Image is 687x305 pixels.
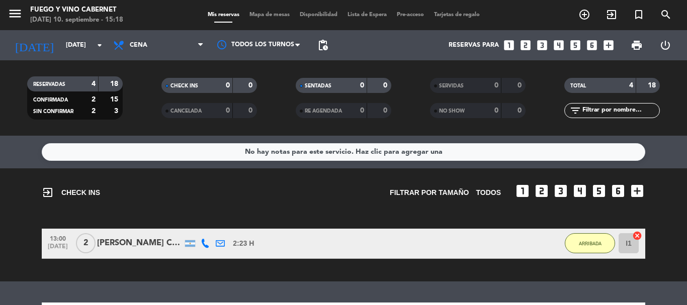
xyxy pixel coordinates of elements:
[92,96,96,103] strong: 2
[42,186,100,198] span: CHECK INS
[248,107,254,114] strong: 0
[439,109,465,114] span: NO SHOW
[360,82,364,89] strong: 0
[629,82,633,89] strong: 4
[45,232,70,244] span: 13:00
[226,107,230,114] strong: 0
[579,241,602,246] span: ARRIBADA
[33,82,65,87] span: RESERVADAS
[578,9,590,21] i: add_circle_outline
[244,12,295,18] span: Mapa de mesas
[553,183,569,199] i: looks_3
[572,183,588,199] i: looks_4
[226,82,230,89] strong: 0
[30,15,123,25] div: [DATE] 10. septiembre - 15:18
[648,82,658,89] strong: 18
[581,105,659,116] input: Filtrar por nombre...
[629,183,645,199] i: add_box
[30,5,123,15] div: Fuego y Vino Cabernet
[565,233,615,253] button: ARRIBADA
[245,146,443,158] div: No hay notas para este servicio. Haz clic para agregar una
[170,83,198,88] span: CHECK INS
[92,108,96,115] strong: 2
[570,83,586,88] span: TOTAL
[519,39,532,52] i: looks_two
[130,42,147,49] span: Cena
[631,39,643,51] span: print
[429,12,485,18] span: Tarjetas de regalo
[317,39,329,51] span: pending_actions
[569,105,581,117] i: filter_list
[610,183,626,199] i: looks_6
[392,12,429,18] span: Pre-acceso
[518,107,524,114] strong: 0
[170,109,202,114] span: CANCELADA
[569,39,582,52] i: looks_5
[8,34,61,56] i: [DATE]
[42,186,54,198] i: exit_to_app
[94,39,106,51] i: arrow_drop_down
[342,12,392,18] span: Lista de Espera
[602,39,615,52] i: add_box
[114,108,120,115] strong: 3
[585,39,598,52] i: looks_6
[248,82,254,89] strong: 0
[97,237,183,250] div: [PERSON_NAME] Comas
[92,80,96,87] strong: 4
[439,83,464,88] span: SERVIDAS
[305,83,331,88] span: SENTADAS
[660,9,672,21] i: search
[632,231,642,241] i: cancel
[110,80,120,87] strong: 18
[494,107,498,114] strong: 0
[33,97,68,103] span: CONFIRMADA
[536,39,549,52] i: looks_3
[203,12,244,18] span: Mis reservas
[651,30,679,60] div: LOG OUT
[534,183,550,199] i: looks_two
[76,233,96,253] span: 2
[295,12,342,18] span: Disponibilidad
[591,183,607,199] i: looks_5
[360,107,364,114] strong: 0
[305,109,342,114] span: RE AGENDADA
[476,187,501,198] span: TODOS
[659,39,671,51] i: power_settings_new
[390,187,469,198] span: Filtrar por tamaño
[8,6,23,21] i: menu
[518,82,524,89] strong: 0
[514,183,531,199] i: looks_one
[449,42,499,49] span: Reservas para
[494,82,498,89] strong: 0
[110,96,120,103] strong: 15
[45,243,70,255] span: [DATE]
[633,9,645,21] i: turned_in_not
[33,109,73,114] span: SIN CONFIRMAR
[552,39,565,52] i: looks_4
[383,107,389,114] strong: 0
[233,238,254,249] span: 2:23 H
[8,6,23,25] button: menu
[383,82,389,89] strong: 0
[606,9,618,21] i: exit_to_app
[502,39,516,52] i: looks_one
